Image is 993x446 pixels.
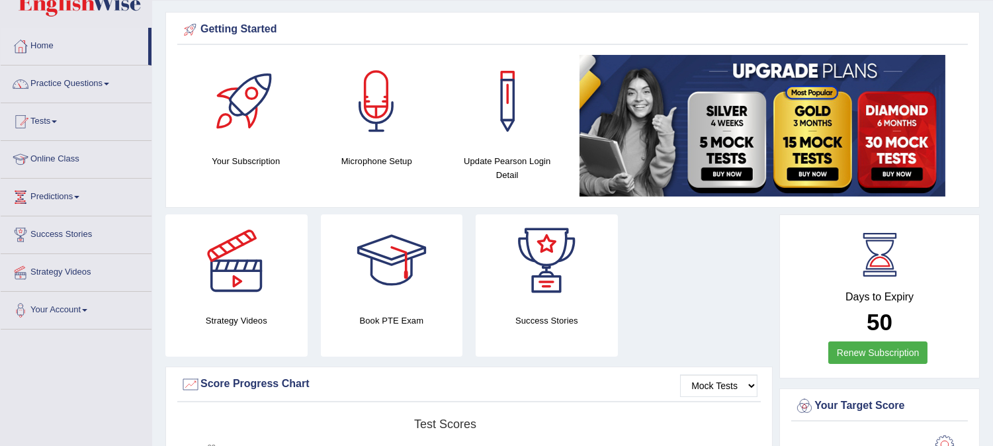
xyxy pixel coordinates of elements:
[476,314,618,328] h4: Success Stories
[1,141,151,174] a: Online Class
[795,396,965,416] div: Your Target Score
[1,179,151,212] a: Predictions
[867,309,892,335] b: 50
[414,418,476,431] tspan: Test scores
[181,375,757,394] div: Score Progress Chart
[449,154,566,182] h4: Update Pearson Login Detail
[580,55,945,197] img: small5.jpg
[828,341,928,364] a: Renew Subscription
[1,254,151,287] a: Strategy Videos
[1,292,151,325] a: Your Account
[165,314,308,328] h4: Strategy Videos
[318,154,436,168] h4: Microphone Setup
[1,103,151,136] a: Tests
[1,28,148,61] a: Home
[187,154,305,168] h4: Your Subscription
[1,66,151,99] a: Practice Questions
[321,314,463,328] h4: Book PTE Exam
[1,216,151,249] a: Success Stories
[181,20,965,40] div: Getting Started
[795,291,965,303] h4: Days to Expiry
